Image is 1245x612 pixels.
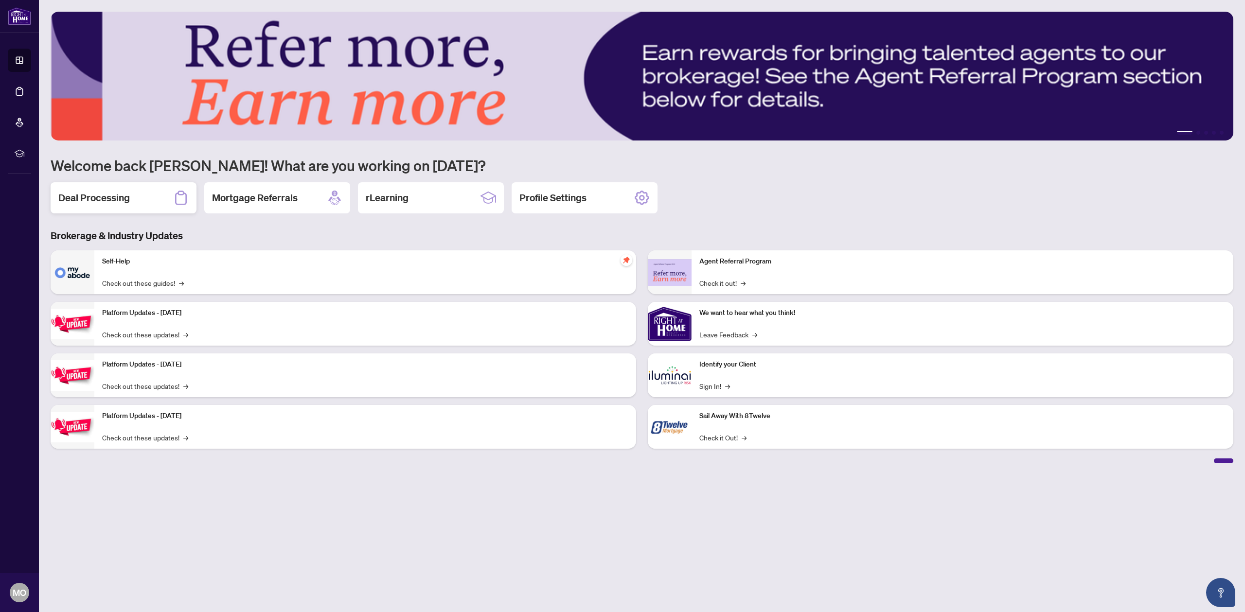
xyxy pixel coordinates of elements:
a: Check it Out!→ [699,432,747,443]
button: Open asap [1206,578,1235,607]
img: Platform Updates - June 23, 2025 [51,412,94,442]
h2: Deal Processing [58,191,130,205]
button: 1 [1177,131,1192,135]
h3: Brokerage & Industry Updates [51,229,1233,243]
span: → [741,278,746,288]
p: Agent Referral Program [699,256,1226,267]
h2: Profile Settings [519,191,587,205]
span: → [183,329,188,340]
span: → [742,432,747,443]
span: → [183,432,188,443]
a: Check out these updates!→ [102,381,188,391]
img: We want to hear what you think! [648,302,692,346]
a: Check it out!→ [699,278,746,288]
span: → [725,381,730,391]
a: Check out these updates!→ [102,329,188,340]
button: 4 [1212,131,1216,135]
h2: Mortgage Referrals [212,191,298,205]
img: Self-Help [51,250,94,294]
h1: Welcome back [PERSON_NAME]! What are you working on [DATE]? [51,156,1233,175]
p: We want to hear what you think! [699,308,1226,318]
img: Platform Updates - July 8, 2025 [51,360,94,391]
a: Sign In!→ [699,381,730,391]
button: 5 [1220,131,1224,135]
img: Identify your Client [648,353,692,397]
a: Check out these guides!→ [102,278,184,288]
img: Sail Away With 8Twelve [648,405,692,449]
p: Platform Updates - [DATE] [102,411,628,421]
span: → [183,381,188,391]
span: → [752,329,757,340]
img: Slide 0 [51,12,1233,140]
span: MO [13,586,26,599]
span: → [179,278,184,288]
img: Agent Referral Program [648,259,692,286]
img: Platform Updates - July 21, 2025 [51,309,94,339]
span: pushpin [621,254,632,266]
button: 3 [1204,131,1208,135]
p: Self-Help [102,256,628,267]
img: logo [8,7,31,25]
h2: rLearning [366,191,409,205]
p: Sail Away With 8Twelve [699,411,1226,421]
p: Platform Updates - [DATE] [102,359,628,370]
p: Identify your Client [699,359,1226,370]
a: Leave Feedback→ [699,329,757,340]
p: Platform Updates - [DATE] [102,308,628,318]
button: 2 [1196,131,1200,135]
a: Check out these updates!→ [102,432,188,443]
